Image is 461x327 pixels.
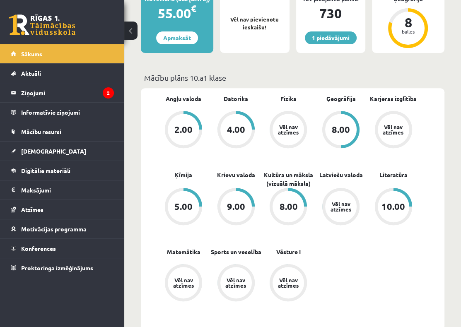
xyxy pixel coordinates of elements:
[296,3,365,23] div: 730
[332,125,350,134] div: 8.00
[21,50,42,58] span: Sākums
[279,202,297,211] div: 8.00
[11,44,114,63] a: Sākums
[167,248,200,256] a: Matemātika
[21,70,41,77] span: Aktuāli
[21,245,56,252] span: Konferences
[367,111,420,150] a: Vēl nav atzīmes
[157,111,210,150] a: 2.00
[172,277,195,288] div: Vēl nav atzīmes
[21,206,43,213] span: Atzīmes
[11,258,114,277] a: Proktoringa izmēģinājums
[11,122,114,141] a: Mācību resursi
[262,188,315,227] a: 8.00
[217,171,255,179] a: Krievu valoda
[210,188,263,227] a: 9.00
[396,29,420,34] div: balles
[276,248,301,256] a: Vēsture I
[191,2,196,14] span: €
[224,15,285,31] p: Vēl nav pievienotu ieskaišu!
[9,14,75,35] a: Rīgas 1. Tālmācības vidusskola
[329,201,352,212] div: Vēl nav atzīmes
[174,202,193,211] div: 5.00
[367,188,420,227] a: 10.00
[277,277,300,288] div: Vēl nav atzīmes
[315,111,367,150] a: 8.00
[21,180,114,200] legend: Maksājumi
[166,94,201,103] a: Angļu valoda
[21,167,70,174] span: Digitālie materiāli
[11,142,114,161] a: [DEMOGRAPHIC_DATA]
[141,3,213,23] div: 55.00
[21,264,93,272] span: Proktoringa izmēģinājums
[21,225,87,233] span: Motivācijas programma
[224,94,248,103] a: Datorika
[103,87,114,99] i: 2
[326,94,356,103] a: Ģeogrāfija
[11,83,114,102] a: Ziņojumi2
[156,31,198,44] a: Apmaksāt
[396,16,420,29] div: 8
[305,31,357,44] a: 1 piedāvājumi
[210,111,263,150] a: 4.00
[157,188,210,227] a: 5.00
[175,171,192,179] a: Ķīmija
[11,219,114,238] a: Motivācijas programma
[21,147,86,155] span: [DEMOGRAPHIC_DATA]
[280,94,297,103] a: Fizika
[262,264,315,303] a: Vēl nav atzīmes
[227,202,245,211] div: 9.00
[174,125,193,134] div: 2.00
[157,264,210,303] a: Vēl nav atzīmes
[11,103,114,122] a: Informatīvie ziņojumi
[227,125,245,134] div: 4.00
[21,83,114,102] legend: Ziņojumi
[210,264,263,303] a: Vēl nav atzīmes
[11,239,114,258] a: Konferences
[11,161,114,180] a: Digitālie materiāli
[211,248,261,256] a: Sports un veselība
[382,124,405,135] div: Vēl nav atzīmes
[262,111,315,150] a: Vēl nav atzīmes
[144,72,441,83] p: Mācību plāns 10.a1 klase
[262,171,315,188] a: Kultūra un māksla (vizuālā māksla)
[379,171,408,179] a: Literatūra
[277,124,300,135] div: Vēl nav atzīmes
[381,202,405,211] div: 10.00
[21,128,61,135] span: Mācību resursi
[319,171,363,179] a: Latviešu valoda
[370,94,417,103] a: Karjeras izglītība
[21,103,114,122] legend: Informatīvie ziņojumi
[315,188,367,227] a: Vēl nav atzīmes
[11,180,114,200] a: Maksājumi
[224,277,248,288] div: Vēl nav atzīmes
[11,64,114,83] a: Aktuāli
[11,200,114,219] a: Atzīmes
